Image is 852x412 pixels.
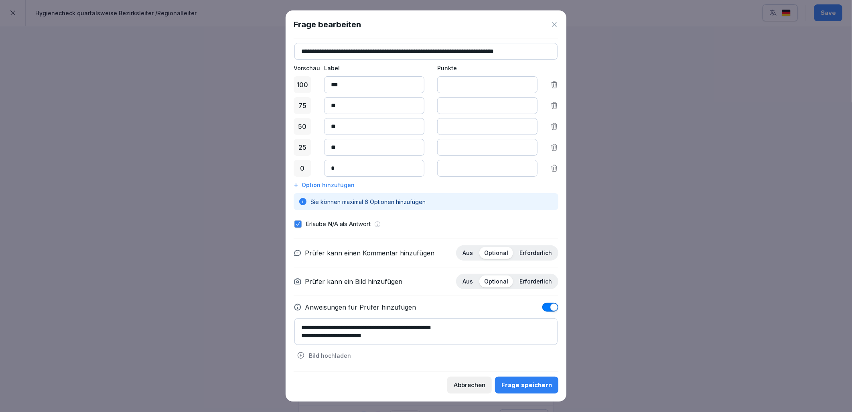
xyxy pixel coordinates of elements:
[484,249,508,257] p: Optional
[294,118,311,135] div: 50
[324,64,424,72] p: Label
[306,220,371,229] p: Erlaube N/A als Antwort
[294,193,558,210] div: Sie können maximal 6 Optionen hinzufügen
[501,381,552,390] div: Frage speichern
[519,278,552,285] p: Erforderlich
[294,97,311,114] div: 75
[447,377,492,394] button: Abbrechen
[305,248,434,258] p: Prüfer kann einen Kommentar hinzufügen
[294,139,311,156] div: 25
[294,76,311,93] div: 100
[305,302,416,312] p: Anweisungen für Prüfer hinzufügen
[294,18,361,31] h1: Frage bearbeiten
[484,278,508,285] p: Optional
[454,381,485,390] div: Abbrechen
[305,277,402,286] p: Prüfer kann ein Bild hinzufügen
[463,249,473,257] p: Aus
[495,377,558,394] button: Frage speichern
[294,64,311,72] p: Vorschau
[463,278,473,285] p: Aus
[294,181,558,189] div: Option hinzufügen
[519,249,552,257] p: Erforderlich
[294,160,311,177] div: 0
[309,351,351,360] p: Bild hochladen
[437,64,538,72] p: Punkte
